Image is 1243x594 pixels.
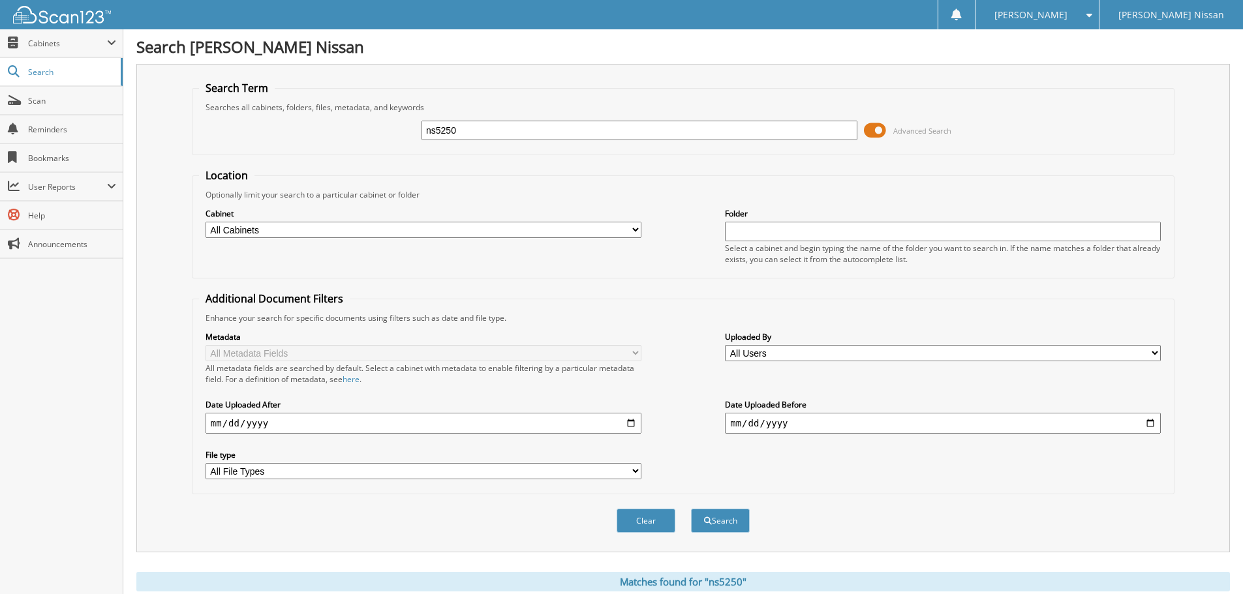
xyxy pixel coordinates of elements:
[199,312,1167,323] div: Enhance your search for specific documents using filters such as date and file type.
[28,67,114,78] span: Search
[28,153,116,164] span: Bookmarks
[28,38,107,49] span: Cabinets
[136,36,1230,57] h1: Search [PERSON_NAME] Nissan
[206,413,641,434] input: start
[206,363,641,385] div: All metadata fields are searched by default. Select a cabinet with metadata to enable filtering b...
[691,509,750,533] button: Search
[28,95,116,106] span: Scan
[206,449,641,460] label: File type
[343,374,360,385] a: here
[893,126,951,136] span: Advanced Search
[725,331,1161,342] label: Uploaded By
[206,208,641,219] label: Cabinet
[199,168,254,183] legend: Location
[725,208,1161,219] label: Folder
[1118,11,1224,19] span: [PERSON_NAME] Nissan
[28,124,116,135] span: Reminders
[136,572,1230,591] div: Matches found for "ns5250"
[199,81,275,95] legend: Search Term
[13,6,111,23] img: scan123-logo-white.svg
[206,331,641,342] label: Metadata
[199,189,1167,200] div: Optionally limit your search to a particular cabinet or folder
[28,181,107,192] span: User Reports
[994,11,1067,19] span: [PERSON_NAME]
[28,210,116,221] span: Help
[725,399,1161,410] label: Date Uploaded Before
[617,509,675,533] button: Clear
[199,102,1167,113] div: Searches all cabinets, folders, files, metadata, and keywords
[725,413,1161,434] input: end
[199,291,350,306] legend: Additional Document Filters
[206,399,641,410] label: Date Uploaded After
[725,243,1161,265] div: Select a cabinet and begin typing the name of the folder you want to search in. If the name match...
[28,239,116,250] span: Announcements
